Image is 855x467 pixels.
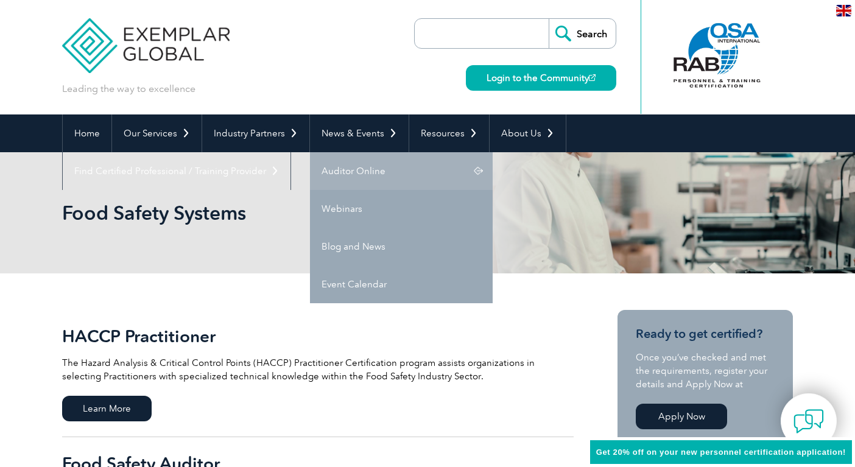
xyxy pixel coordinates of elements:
[310,152,493,190] a: Auditor Online
[62,326,574,346] h2: HACCP Practitioner
[636,351,775,391] p: Once you’ve checked and met the requirements, register your details and Apply Now at
[589,74,596,81] img: open_square.png
[466,65,616,91] a: Login to the Community
[409,114,489,152] a: Resources
[310,114,409,152] a: News & Events
[62,310,574,437] a: HACCP Practitioner The Hazard Analysis & Critical Control Points (HACCP) Practitioner Certificati...
[310,265,493,303] a: Event Calendar
[636,404,727,429] a: Apply Now
[62,201,530,225] h1: Food Safety Systems
[310,190,493,228] a: Webinars
[549,19,616,48] input: Search
[112,114,202,152] a: Our Services
[62,356,574,383] p: The Hazard Analysis & Critical Control Points (HACCP) Practitioner Certification program assists ...
[490,114,566,152] a: About Us
[836,5,851,16] img: en
[202,114,309,152] a: Industry Partners
[310,228,493,265] a: Blog and News
[63,152,290,190] a: Find Certified Professional / Training Provider
[793,406,824,437] img: contact-chat.png
[63,114,111,152] a: Home
[62,82,195,96] p: Leading the way to excellence
[62,396,152,421] span: Learn More
[596,448,846,457] span: Get 20% off on your new personnel certification application!
[636,326,775,342] h3: Ready to get certified?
